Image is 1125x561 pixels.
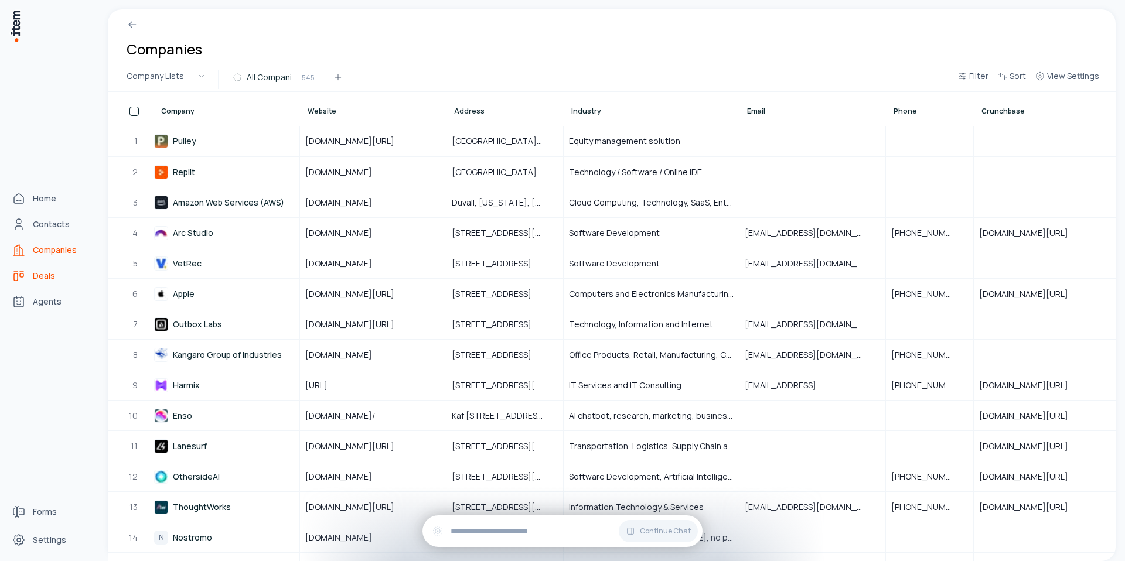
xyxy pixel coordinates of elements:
span: Companies [33,244,77,256]
a: Harmix [154,371,299,399]
span: Software Development [569,258,660,269]
span: [DOMAIN_NAME][URL] [305,440,408,452]
span: [STREET_ADDRESS] [452,349,546,361]
span: Technology / Software / Online IDE [569,166,702,178]
span: [EMAIL_ADDRESS][DOMAIN_NAME] [745,349,880,361]
span: Deals [33,270,55,282]
span: Filter [969,70,988,82]
span: Continue Chat [640,526,691,536]
span: [DOMAIN_NAME][URL] [979,288,1082,300]
span: [DOMAIN_NAME][URL] [979,227,1082,239]
span: [DOMAIN_NAME]/ [305,410,389,422]
span: [DOMAIN_NAME] [305,258,386,269]
span: [DOMAIN_NAME] [305,197,386,208]
span: Agents [33,296,62,307]
span: [GEOGRAPHIC_DATA], [US_STATE], [GEOGRAPHIC_DATA] [452,166,558,178]
a: Kangaro Group of Industries [154,340,299,369]
span: Technology, Information and Internet [569,319,713,330]
a: Companies [7,238,96,262]
img: Arc Studio [154,226,168,240]
span: Sort [1010,70,1026,82]
a: Home [7,187,96,210]
img: Replit [154,165,168,179]
span: AI chatbot, research, marketing, business/productivity software [569,410,734,422]
h1: Companies [127,40,202,59]
span: [DOMAIN_NAME] [305,166,386,178]
span: [PHONE_NUMBER] [891,288,968,300]
span: 13 [129,501,139,513]
a: Amazon Web Services (AWS) [154,188,299,217]
span: [STREET_ADDRESS][US_STATE] [452,379,558,391]
button: View Settings [1031,69,1104,90]
span: [DOMAIN_NAME] [305,227,386,239]
span: 1 [134,135,139,147]
span: Settings [33,534,66,546]
a: Settings [7,528,96,552]
img: ThoughtWorks [154,500,168,514]
th: Phone [886,92,974,126]
span: 14 [129,532,139,543]
a: Arc Studio [154,218,299,247]
span: [STREET_ADDRESS][PERSON_NAME][US_STATE] [452,501,558,513]
a: NNostromo [154,523,299,552]
img: Harmix [154,378,168,392]
span: 7 [133,319,139,330]
a: Lanesurf [154,432,299,460]
a: Apple [154,279,299,308]
span: Home [33,193,56,204]
span: [DOMAIN_NAME][URL] [979,501,1082,513]
span: [DOMAIN_NAME][URL] [305,319,408,330]
span: 5 [133,258,139,269]
img: Outbox Labs [154,317,168,331]
a: Contacts [7,213,96,236]
a: VetRec [154,249,299,278]
span: Software Development, Artificial Intelligence, AI-powered writing assistant [569,471,734,483]
span: Equity management solution [569,135,680,147]
span: 545 [302,72,315,83]
img: Apple [154,287,168,301]
span: Duvall, [US_STATE], [GEOGRAPHIC_DATA] [452,197,558,208]
div: Continue Chat [422,515,703,547]
span: [GEOGRAPHIC_DATA], [US_STATE], [GEOGRAPHIC_DATA] [452,135,558,147]
span: 3 [133,197,139,208]
span: [EMAIL_ADDRESS][DOMAIN_NAME] [745,227,880,239]
img: Amazon Web Services (AWS) [154,196,168,210]
span: [DOMAIN_NAME][URL] [305,501,408,513]
span: [DOMAIN_NAME][URL] [979,410,1082,422]
span: Office Products, Retail, Manufacturing, Consumer Services, Stationery Tools, Precision Engineering [569,349,734,361]
img: VetRec [154,256,168,271]
img: Lanesurf [154,439,168,453]
span: [URL] [305,379,342,391]
span: [DOMAIN_NAME] [305,349,386,361]
button: Sort [993,69,1031,90]
img: Kangaro Group of Industries [154,348,168,362]
span: [STREET_ADDRESS][PERSON_NAME] [452,440,558,452]
a: Outbox Labs [154,310,299,338]
span: [EMAIL_ADDRESS] [745,379,830,391]
span: [PHONE_NUMBER] [891,349,968,361]
img: Enso [154,409,168,423]
th: Crunchbase [974,92,1120,126]
span: Cloud Computing, Technology, SaaS, Enterprise Software [569,197,734,208]
span: Website [308,107,336,116]
span: [DOMAIN_NAME] [305,471,386,483]
div: N [154,531,168,545]
button: Continue Chat [619,520,698,542]
span: 9 [132,379,139,391]
a: Forms [7,500,96,524]
span: 11 [131,440,139,452]
a: deals [7,264,96,288]
span: Email [747,107,765,116]
span: Contacts [33,218,70,230]
span: [DOMAIN_NAME][URL] [979,440,1082,452]
span: [PHONE_NUMBER] [891,471,968,483]
span: Computers and Electronics Manufacturing; Technology company designing, manufacturing, and marketi... [569,288,734,300]
a: Agents [7,290,96,313]
span: Company [161,107,195,116]
span: Crunchbase [981,107,1025,116]
img: Item Brain Logo [9,9,21,43]
span: [PHONE_NUMBER] [891,379,968,391]
a: Enso [154,401,299,430]
th: Email [739,92,886,126]
span: Forms [33,506,57,518]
